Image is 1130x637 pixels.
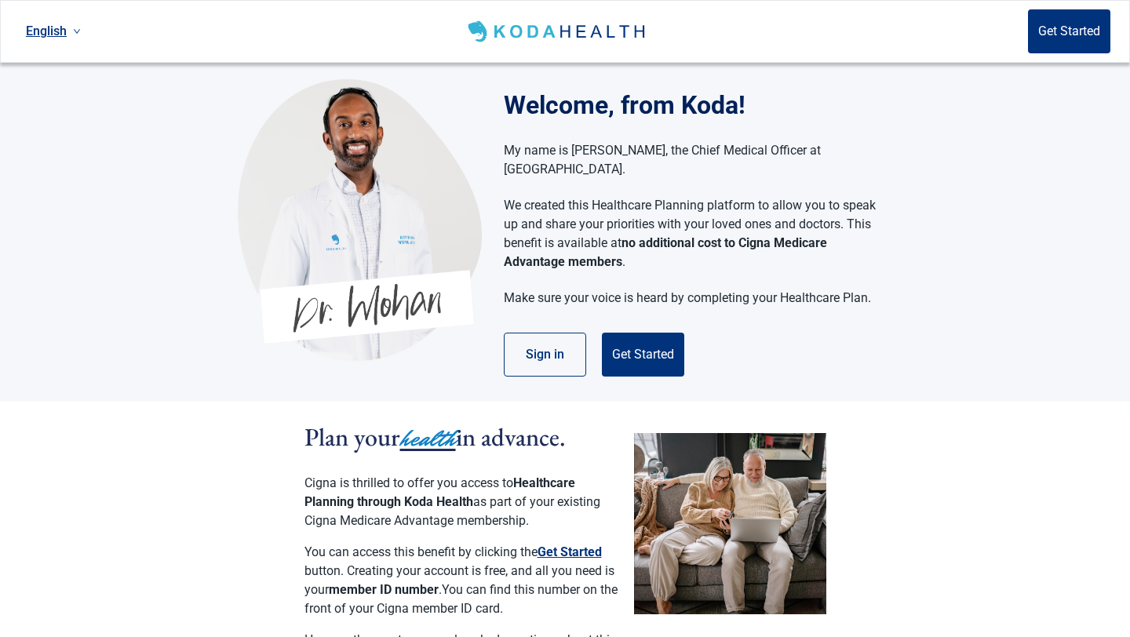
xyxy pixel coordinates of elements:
h1: Welcome, from Koda! [504,86,892,124]
button: Sign in [504,333,586,377]
span: health [400,421,456,456]
span: Plan your [304,420,400,453]
button: Get Started [602,333,684,377]
button: Get Started [1028,9,1110,53]
a: Current language: English [20,18,87,44]
span: in advance. [456,420,566,453]
p: You can access this benefit by clicking the button. Creating your account is free, and all you ne... [304,543,618,618]
img: Koda Health [238,78,482,361]
span: down [73,27,81,35]
img: Koda Health [465,19,651,44]
span: Cigna is thrilled to offer you access to [304,475,513,490]
img: Couple planning their healthcare together [634,433,826,614]
p: We created this Healthcare Planning platform to allow you to speak up and share your priorities w... [504,196,877,271]
strong: no additional cost to Cigna Medicare Advantage members [504,235,827,269]
p: My name is [PERSON_NAME], the Chief Medical Officer at [GEOGRAPHIC_DATA]. [504,141,877,179]
p: Make sure your voice is heard by completing your Healthcare Plan. [504,289,877,308]
strong: member ID number [329,582,439,597]
button: Get Started [538,543,602,562]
